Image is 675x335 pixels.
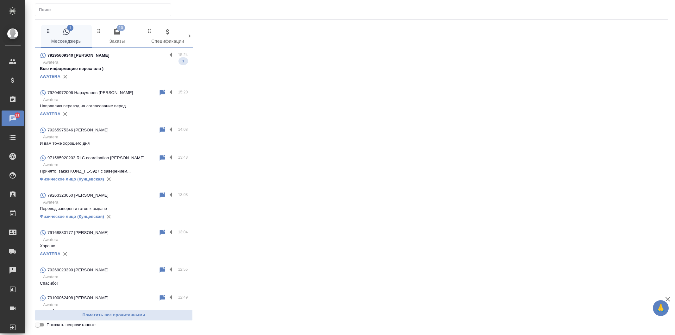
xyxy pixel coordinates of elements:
p: 13:48 [178,154,188,161]
span: 1 [67,25,73,31]
p: Awatera [43,134,188,140]
p: Awatera [43,302,188,308]
p: 79100062408 [PERSON_NAME] [47,295,109,301]
button: Удалить привязку [60,249,70,259]
span: 11 [11,112,23,118]
button: 🙏 [653,300,669,316]
button: Удалить привязку [60,72,70,81]
p: 79269023390 [PERSON_NAME] [47,267,109,273]
p: 14:08 [178,126,188,133]
div: 971585920203 RLC coordination [PERSON_NAME]13:48AwateraПринято, заказ KUNZ_FL-5927 с заверением..... [35,150,193,188]
span: Мессенджеры [45,28,88,45]
button: Удалить привязку [104,174,114,184]
p: И вам тоже хорошего дня [40,140,188,147]
p: 79204972006 Нарзуллоев [PERSON_NAME] [47,90,133,96]
svg: Зажми и перетащи, чтобы поменять порядок вкладок [147,28,153,34]
p: 79265975346 [PERSON_NAME] [47,127,109,133]
p: 79168880177 [PERSON_NAME] [47,230,109,236]
p: 12:55 [178,266,188,273]
div: 79269023390 [PERSON_NAME]12:55AwateraСпасибо! [35,262,193,290]
p: Перевод заверен и готов к выдаче [40,205,188,212]
p: 13:04 [178,229,188,235]
p: Awatera [43,162,188,168]
div: 79265975346 [PERSON_NAME]14:08AwateraИ вам тоже хорошего дня [35,123,193,150]
div: Пометить непрочитанным [159,126,166,134]
p: Awatera [43,97,188,103]
input: Поиск [39,5,171,14]
p: 79263323660 [PERSON_NAME] [47,192,109,199]
p: 15:20 [178,89,188,95]
a: Физическое лицо (Кунцевская) [40,214,104,219]
p: 79295609340 [PERSON_NAME] [47,52,109,59]
div: 79168880177 [PERSON_NAME]13:04AwateraХорошоAWATERA [35,225,193,262]
a: 11 [2,111,24,126]
span: 1 [178,58,188,64]
span: Заказы [96,28,139,45]
p: Awatera [43,237,188,243]
p: Спасибо [40,308,188,314]
button: Пометить все прочитанными [35,310,193,321]
span: Спецификации [146,28,189,45]
a: AWATERA [40,74,60,79]
p: 13:08 [178,192,188,198]
p: Awatera [43,199,188,205]
p: 12:49 [178,294,188,300]
button: Удалить привязку [60,109,70,119]
p: Awatera [43,59,188,66]
p: Направляю перевод на согласование перед ... [40,103,188,109]
svg: Зажми и перетащи, чтобы поменять порядок вкладок [45,28,51,34]
svg: Зажми и перетащи, чтобы поменять порядок вкладок [96,28,102,34]
span: 🙏 [655,301,666,315]
span: Пометить все прочитанными [38,312,189,319]
a: Физическое лицо (Кунцевская) [40,177,104,181]
a: AWATERA [40,251,60,256]
div: 79100062408 [PERSON_NAME]12:49AwateraСпасибоAWATERA [35,290,193,328]
div: Пометить непрочитанным [159,192,166,199]
div: 79263323660 [PERSON_NAME]13:08AwateraПеревод заверен и готов к выдачеФизическое лицо (Кунцевская) [35,188,193,225]
p: Всю информацию переслала ) [40,66,188,72]
a: AWATERA [40,111,60,116]
p: Спасибо! [40,280,188,287]
p: 971585920203 RLC coordination [PERSON_NAME] [47,155,145,161]
p: 15:24 [178,52,188,58]
span: Показать непрочитанные [47,322,96,328]
div: Пометить непрочитанным [159,229,166,237]
p: Хорошо [40,243,188,249]
p: Awatera [43,274,188,280]
div: Пометить непрочитанным [159,89,166,97]
p: Принято, заказ KUNZ_FL-5927 с заверением... [40,168,188,174]
button: Удалить привязку [104,212,114,221]
span: 10 [117,25,125,31]
div: Пометить непрочитанным [159,154,166,162]
div: Пометить непрочитанным [159,266,166,274]
div: 79204972006 Нарзуллоев [PERSON_NAME]15:20AwateraНаправляю перевод на согласование перед ...AWATERA [35,85,193,123]
div: Пометить непрочитанным [159,294,166,302]
div: 79295609340 [PERSON_NAME]15:24AwateraВсю информацию переслала )1AWATERA [35,48,193,85]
